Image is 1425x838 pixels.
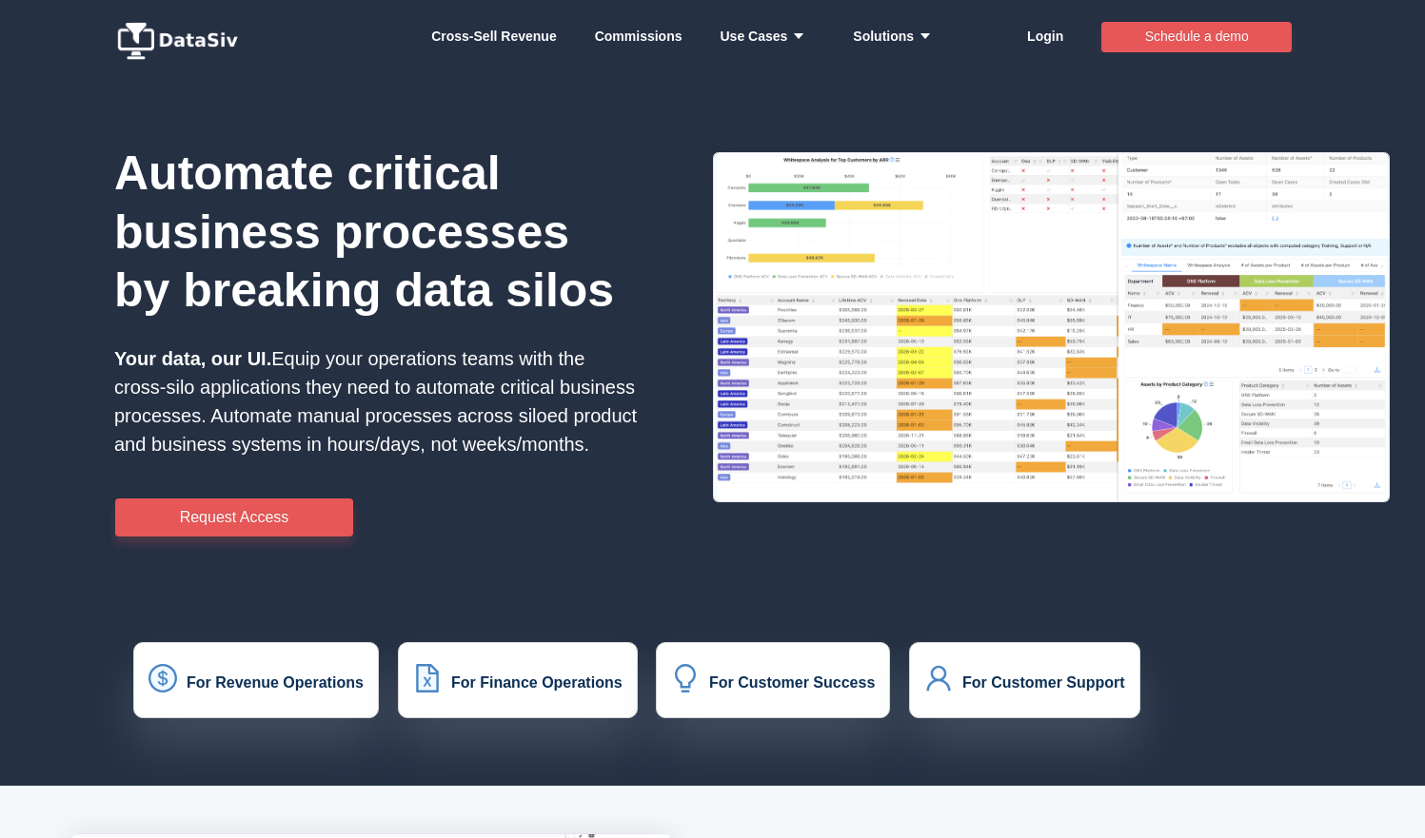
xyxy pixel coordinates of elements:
a: icon: userFor Customer Support [924,676,1125,692]
img: logo [114,22,247,60]
button: icon: dollarFor Revenue Operations [133,642,379,718]
a: icon: dollarFor Revenue Operations [148,676,364,692]
i: icon: caret-down [787,29,805,43]
span: Equip your operations teams with the cross-silo applications they need to automate critical busin... [114,348,637,455]
i: icon: caret-down [914,29,932,43]
img: HxQKbKb.png [713,152,1390,502]
a: icon: bulbFor Customer Success [671,676,875,692]
button: icon: userFor Customer Support [909,642,1140,718]
a: icon: file-excelFor Finance Operations [413,676,623,692]
a: Login [1027,8,1063,65]
strong: Solutions [853,29,941,44]
a: Whitespace [431,8,557,65]
button: icon: bulbFor Customer Success [656,642,890,718]
strong: Use Cases [721,29,816,44]
h1: Automate critical business processes by breaking data silos [114,145,638,321]
button: icon: file-excelFor Finance Operations [398,642,638,718]
a: Commissions [595,8,683,65]
button: Request Access [115,498,353,536]
button: Schedule a demo [1101,22,1292,52]
strong: Your data, our UI. [114,348,271,369]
